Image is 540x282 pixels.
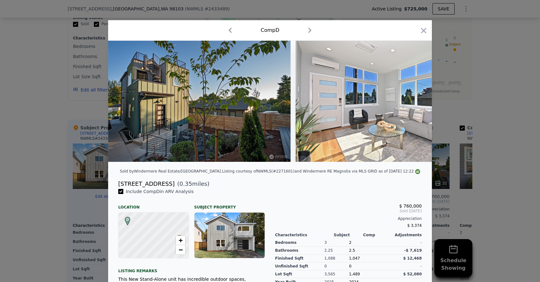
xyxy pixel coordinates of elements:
span: 1,489 [349,272,360,276]
span: -$ 7,619 [404,248,422,253]
div: Bedrooms [275,239,324,247]
div: 3,565 [324,270,349,278]
div: Bathrooms [275,247,324,255]
span: $ 3,374 [407,223,422,228]
span: ( miles) [175,179,209,188]
div: Sold by Windermere Real Estate/[GEOGRAPHIC_DATA] . [120,169,222,173]
img: Property Img [296,41,478,162]
div: Listing remarks [118,263,265,273]
div: 2.5 [349,247,397,255]
img: Property Img [108,41,291,162]
a: Zoom out [176,245,185,255]
span: 0.35 [180,180,192,187]
div: 2.25 [324,247,349,255]
span: 1,047 [349,256,360,261]
div: Subject [334,232,363,238]
div: Lot Sqft [275,270,324,278]
div: 3 [324,239,349,247]
div: Subject Property [194,200,265,210]
div: - [397,262,422,270]
img: NWMLS Logo [415,169,420,174]
a: Zoom in [176,236,185,245]
div: Listing courtesy of NWMLS (#2271601) and Windermere RE Magnolia via MLS GRID as of [DATE] 12:22 [222,169,420,173]
span: Sold [DATE] [275,209,422,214]
div: 1,088 [324,255,349,262]
span: 0 [349,264,352,268]
div: Unfinished Sqft [275,262,324,270]
div: 0 [324,262,349,270]
span: D [123,217,132,222]
span: + [179,236,183,244]
div: • [175,235,179,239]
div: [STREET_ADDRESS] [118,179,175,188]
span: 2 [349,240,352,245]
div: Finished Sqft [275,255,324,262]
div: - [397,239,422,247]
span: $ 12,468 [403,256,422,261]
div: Adjustments [392,232,422,238]
div: Appreciation [275,216,422,221]
div: Characteristics [275,232,334,238]
span: − [179,246,183,254]
span: $ 52,080 [403,272,422,276]
div: Location [118,200,189,210]
div: Comp [363,232,392,238]
div: D [123,217,127,220]
span: • [175,233,184,243]
span: $ 760,000 [399,203,422,209]
span: Include Comp D in ARV Analysis [123,189,196,194]
div: Comp D [261,26,279,34]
